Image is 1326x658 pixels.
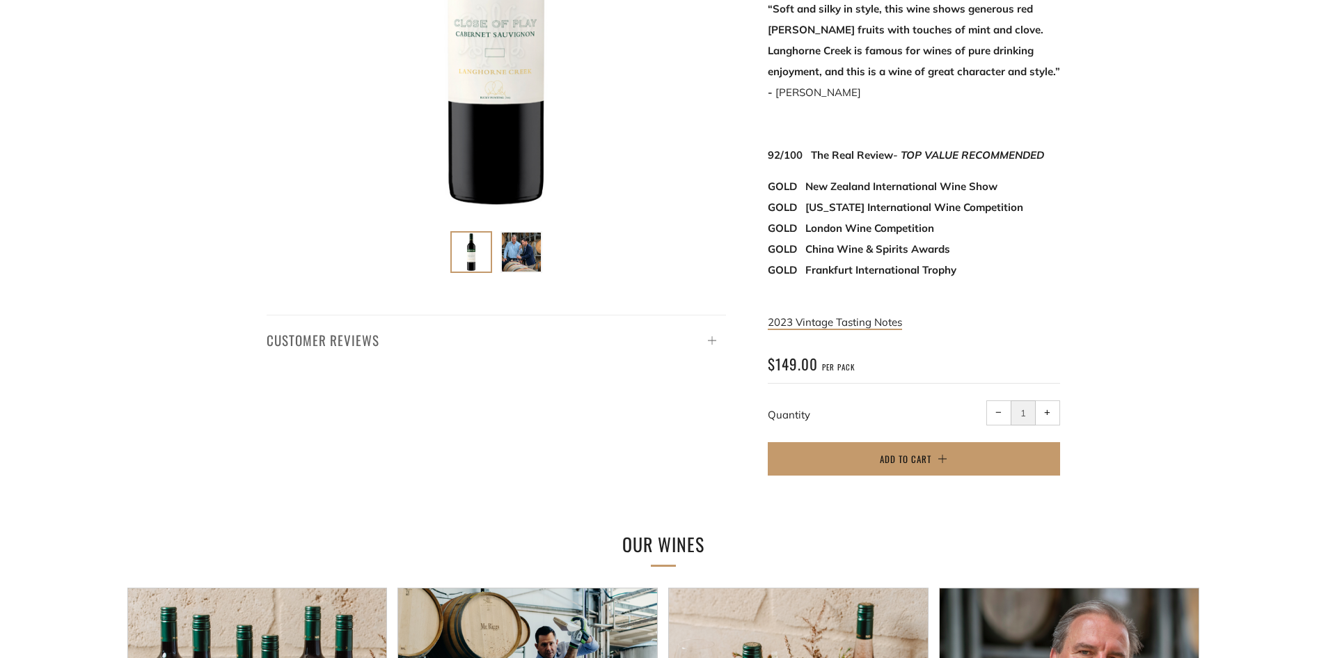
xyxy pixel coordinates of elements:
strong: “Soft and silky in style, this wine shows generous red [PERSON_NAME] fruits with touches of mint ... [768,2,1060,99]
input: quantity [1011,400,1036,425]
span: + [1044,409,1050,416]
strong: 92/100 The Real Review [768,148,1044,162]
a: Customer Reviews [267,315,726,352]
span: per pack [822,362,855,373]
span: Add to Cart [880,452,931,466]
label: Quantity [768,408,810,421]
img: Load image into Gallery viewer, Ponting &#39;Close of Play&#39; Cabernet Sauvignon 2023 [452,233,491,272]
button: Load image into Gallery viewer, Ponting &#39;Close of Play&#39; Cabernet Sauvignon 2023 [450,231,492,273]
a: 2023 Vintage Tasting Notes [768,315,902,330]
span: − [995,409,1002,416]
button: Add to Cart [768,442,1060,476]
h4: Customer Reviews [267,328,726,352]
h2: Our Wines [434,530,893,559]
em: - TOP VALUE RECOMMENDED [893,148,1044,162]
span: $149.00 [768,353,818,375]
img: Load image into Gallery viewer, Ponting &#39;Close of Play&#39; Cabernet Sauvignon 2023 [502,233,541,272]
strong: GOLD New Zealand International Wine Show GOLD [US_STATE] International Wine Competition GOLD Lond... [768,180,1023,276]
